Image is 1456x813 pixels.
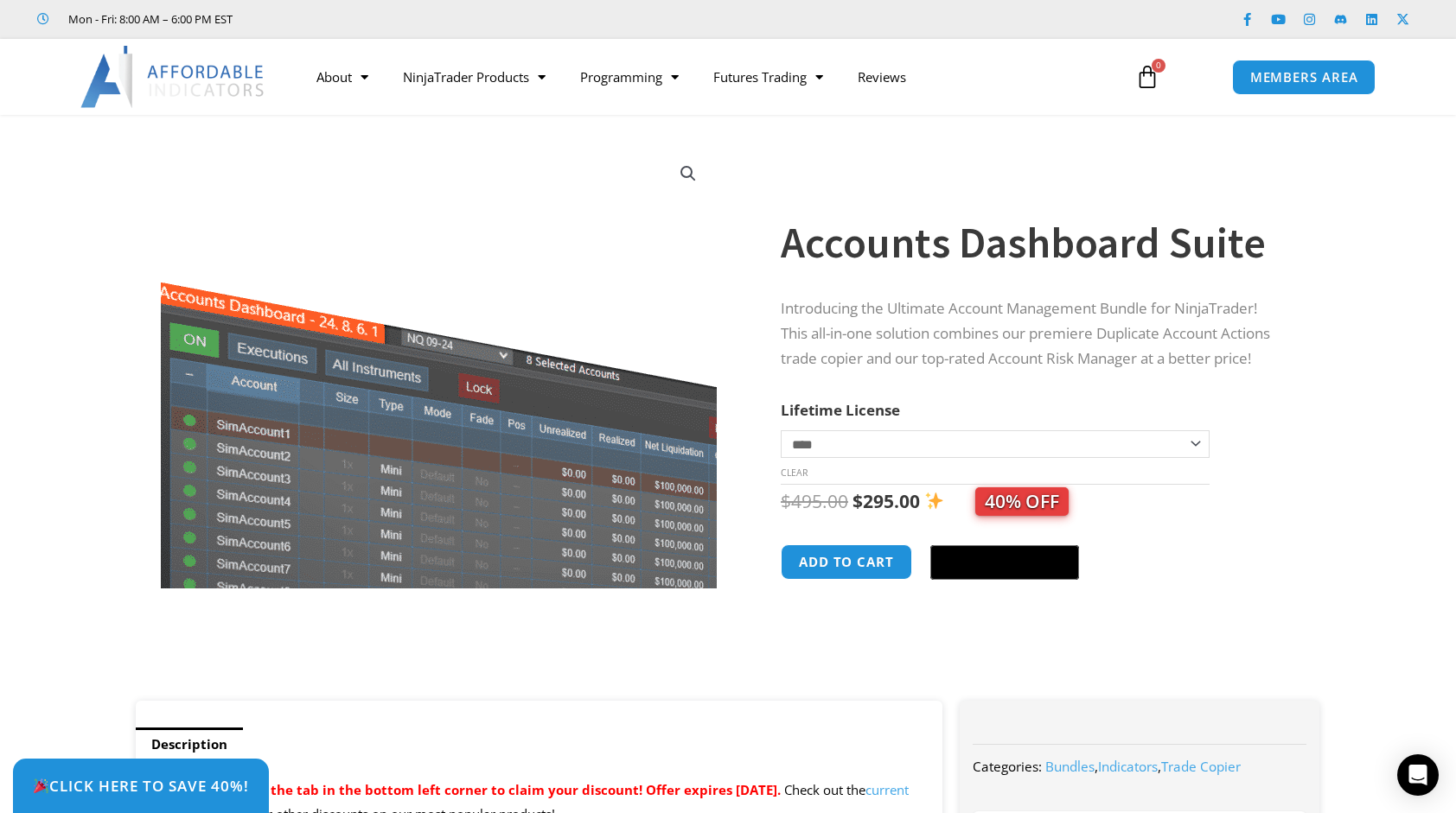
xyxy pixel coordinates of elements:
[13,759,269,813] a: 🎉Click Here to save 40%!
[299,57,1115,97] nav: Menu
[1109,52,1185,102] a: 0
[563,57,696,97] a: Programming
[930,545,1079,580] button: Buy with GPay
[299,57,386,97] a: About
[781,467,808,479] a: Clear options
[853,489,920,513] bdi: 295.00
[1397,754,1439,796] div: Open Intercom Messenger
[781,603,1286,618] iframe: PayPal Message 1
[257,10,516,28] iframe: Customer reviews powered by Trustpilot
[673,158,704,189] a: View full-screen image gallery
[136,727,243,761] a: Description
[781,489,791,513] span: $
[781,400,900,420] label: Lifetime License
[781,544,912,580] button: Add to cart
[696,57,840,97] a: Futures Trading
[386,57,563,97] a: NinjaTrader Products
[853,489,863,513] span: $
[34,778,48,793] img: 🎉
[781,296,1286,372] p: Introducing the Ultimate Account Management Bundle for NinjaTrader! This all-in-one solution comb...
[1152,59,1165,73] span: 0
[64,9,233,29] span: Mon - Fri: 8:00 AM – 6:00 PM EST
[975,487,1069,516] span: 40% OFF
[781,489,848,513] bdi: 495.00
[925,492,943,510] img: ✨
[33,778,249,793] span: Click Here to save 40%!
[1250,71,1358,84] span: MEMBERS AREA
[80,46,266,108] img: LogoAI | Affordable Indicators – NinjaTrader
[781,213,1286,273] h1: Accounts Dashboard Suite
[840,57,923,97] a: Reviews
[1232,60,1376,95] a: MEMBERS AREA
